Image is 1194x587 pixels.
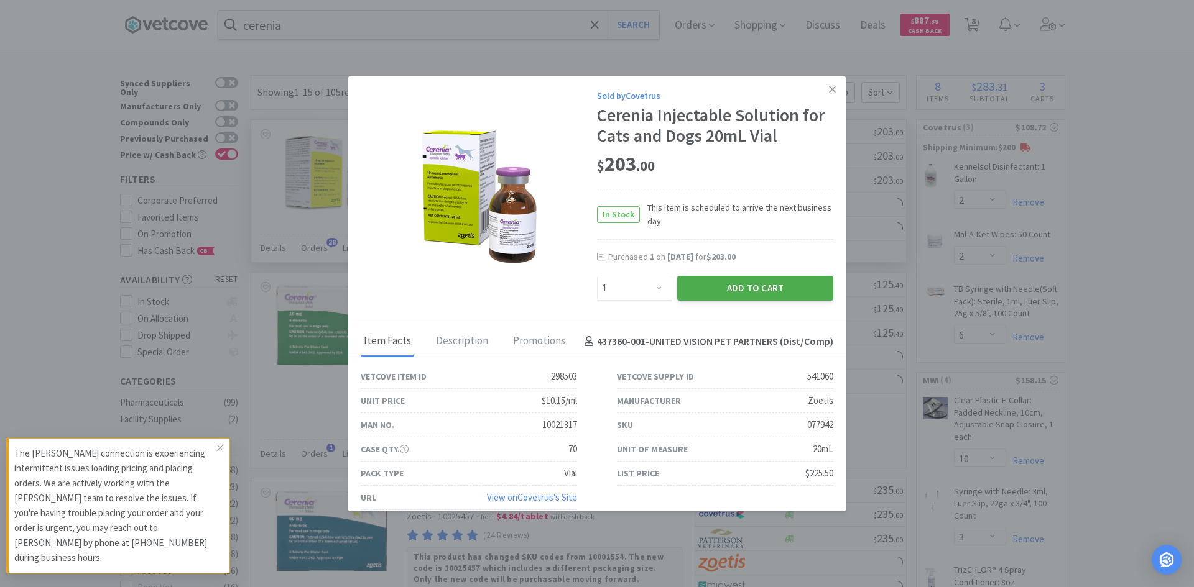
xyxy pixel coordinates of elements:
div: Promotions [510,326,568,357]
div: $225.50 [805,466,833,481]
div: 10021317 [542,417,577,432]
div: Cerenia Injectable Solution for Cats and Dogs 20mL Vial [597,105,833,147]
div: Vial [564,466,577,481]
span: [DATE] [667,251,693,262]
div: $10.15/ml [542,393,577,408]
div: Item Facts [361,326,414,357]
h4: 437360-001 - UNITED VISION PET PARTNERS (Dist/Comp) [580,334,833,350]
div: 20mL [813,442,833,457]
span: In Stock [598,207,639,222]
div: 077942 [807,417,833,432]
span: 1 [650,251,654,262]
span: $ [597,157,604,175]
div: 298503 [551,369,577,384]
span: This item is scheduled to arrive the next business day [640,201,833,229]
div: Unit Price [361,394,405,407]
a: View onCovetrus's Site [487,491,577,503]
div: Zoetis [808,393,833,408]
div: Man No. [361,418,394,432]
div: SKU [617,418,633,432]
button: Add to Cart [677,276,833,301]
div: Vetcove Supply ID [617,370,694,383]
img: 70ba7cbbdf9641658d6379f92c6d5101_541060.png [416,117,542,272]
div: 70 [568,442,577,457]
div: Description [433,326,491,357]
span: 203 [597,152,655,176]
div: Purchased on for [608,251,833,263]
div: Sold by Covetrus [597,89,833,102]
span: $203.00 [706,251,736,262]
div: Open Intercom Messenger [1152,545,1182,575]
div: Vetcove Item ID [361,370,427,383]
span: . 00 [636,157,655,175]
div: Pack Type [361,466,404,480]
div: Case Qty. [361,442,409,456]
div: Unit of Measure [617,442,688,456]
div: List Price [617,466,659,480]
div: 541060 [807,369,833,384]
div: Manufacturer [617,394,681,407]
div: URL [361,491,376,504]
p: The [PERSON_NAME] connection is experiencing intermittent issues loading pricing and placing orde... [14,446,217,565]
